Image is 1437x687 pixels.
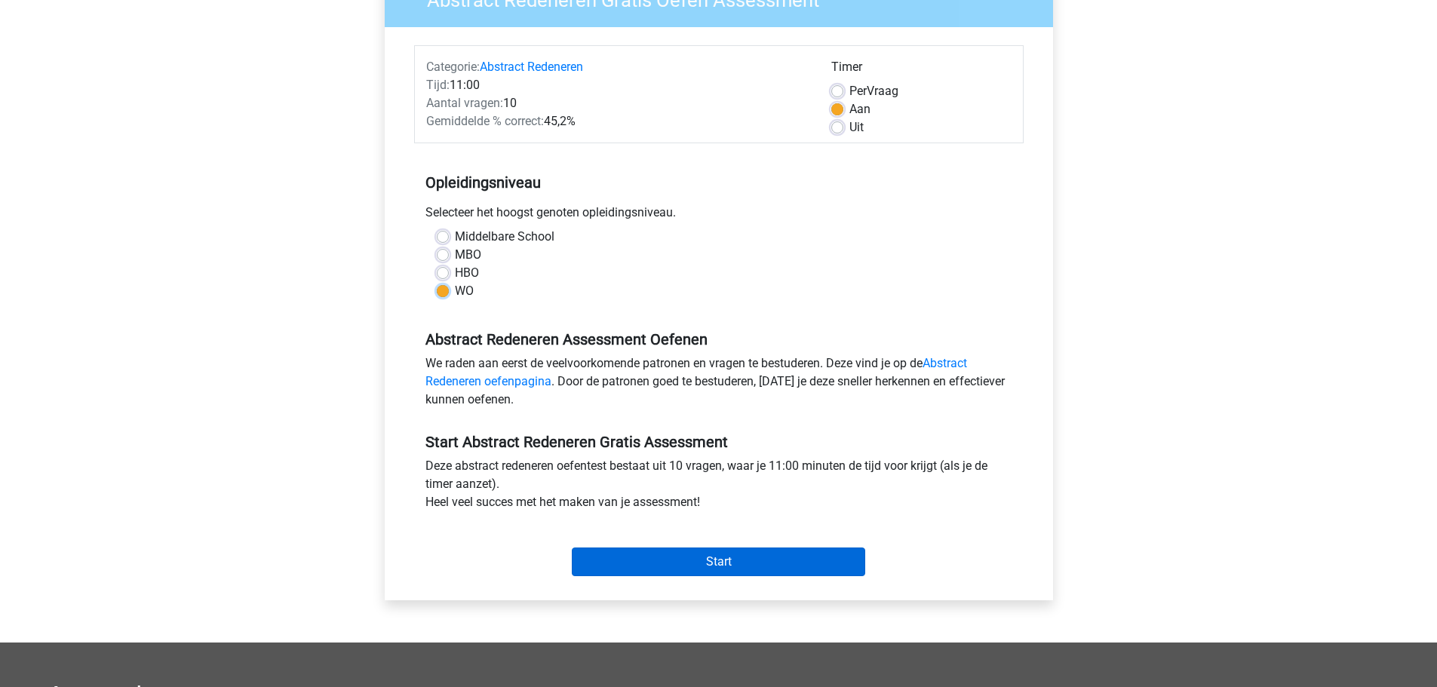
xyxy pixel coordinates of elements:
[425,167,1012,198] h5: Opleidingsniveau
[455,264,479,282] label: HBO
[849,84,867,98] span: Per
[426,96,503,110] span: Aantal vragen:
[426,114,544,128] span: Gemiddelde % correct:
[849,82,898,100] label: Vraag
[425,330,1012,348] h5: Abstract Redeneren Assessment Oefenen
[455,282,474,300] label: WO
[831,58,1012,82] div: Timer
[455,228,554,246] label: Middelbare School
[414,204,1024,228] div: Selecteer het hoogst genoten opleidingsniveau.
[572,547,865,576] input: Start
[849,118,864,136] label: Uit
[425,433,1012,451] h5: Start Abstract Redeneren Gratis Assessment
[415,76,820,94] div: 11:00
[455,246,481,264] label: MBO
[414,457,1024,517] div: Deze abstract redeneren oefentest bestaat uit 10 vragen, waar je 11:00 minuten de tijd voor krijg...
[849,100,870,118] label: Aan
[480,60,583,74] a: Abstract Redeneren
[415,112,820,130] div: 45,2%
[415,94,820,112] div: 10
[414,354,1024,415] div: We raden aan eerst de veelvoorkomende patronen en vragen te bestuderen. Deze vind je op de . Door...
[426,60,480,74] span: Categorie:
[426,78,450,92] span: Tijd:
